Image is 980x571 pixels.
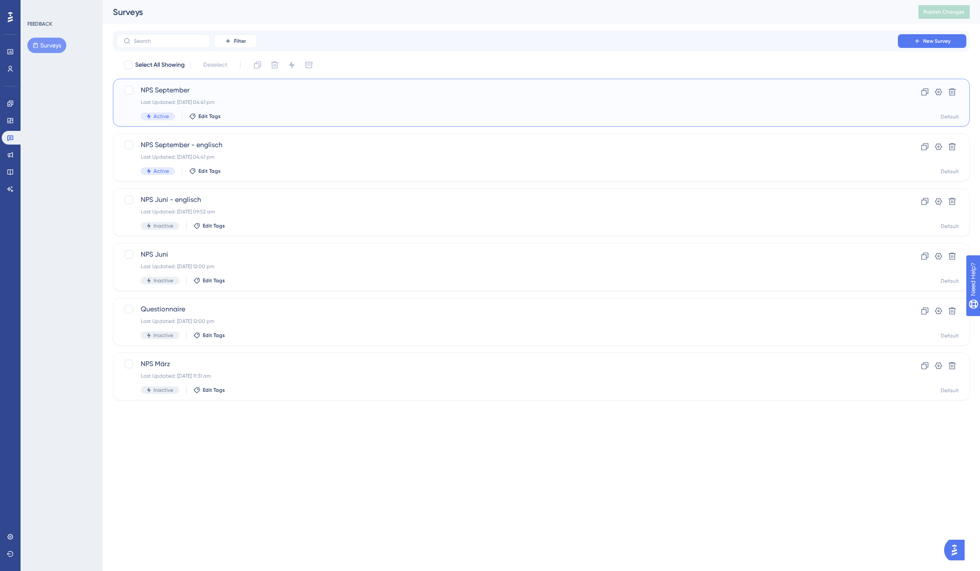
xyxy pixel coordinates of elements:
span: Inactive [154,387,173,393]
div: Default [941,387,959,394]
input: Search [134,38,203,44]
span: Active [154,168,169,175]
div: FEEDBACK [27,21,52,27]
span: Questionnaire [141,304,873,314]
button: Edit Tags [193,277,225,284]
div: Last Updated: [DATE] 11:31 am [141,373,873,379]
div: Default [941,223,959,230]
span: NPS Juni [141,249,873,260]
div: Default [941,168,959,175]
span: Publish Changes [924,9,965,15]
button: New Survey [898,34,966,48]
span: NPS September [141,85,873,95]
span: Inactive [154,277,173,284]
span: Need Help? [20,2,53,12]
span: Select All Showing [135,60,185,70]
div: Last Updated: [DATE] 12:00 pm [141,263,873,270]
span: NPS März [141,359,873,369]
div: Last Updated: [DATE] 09:52 am [141,208,873,215]
span: Edit Tags [203,387,225,393]
span: Filter [234,38,246,44]
button: Surveys [27,38,66,53]
span: Edit Tags [203,277,225,284]
div: Surveys [113,6,897,18]
span: New Survey [923,38,950,44]
div: Default [941,113,959,120]
span: Inactive [154,332,173,339]
span: NPS September - englisch [141,140,873,150]
span: Edit Tags [203,222,225,229]
iframe: UserGuiding AI Assistant Launcher [944,537,970,563]
div: Last Updated: [DATE] 04:41 pm [141,99,873,106]
span: Inactive [154,222,173,229]
div: Default [941,332,959,339]
div: Last Updated: [DATE] 04:41 pm [141,154,873,160]
button: Edit Tags [193,332,225,339]
button: Edit Tags [189,113,221,120]
button: Edit Tags [193,387,225,393]
button: Deselect [195,57,235,73]
button: Edit Tags [189,168,221,175]
div: Last Updated: [DATE] 12:00 pm [141,318,873,325]
button: Publish Changes [918,5,970,19]
button: Filter [214,34,257,48]
button: Edit Tags [193,222,225,229]
span: Active [154,113,169,120]
span: Deselect [203,60,227,70]
div: Default [941,278,959,284]
span: Edit Tags [203,332,225,339]
span: NPS Juni - englisch [141,195,873,205]
span: Edit Tags [198,168,221,175]
span: Edit Tags [198,113,221,120]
